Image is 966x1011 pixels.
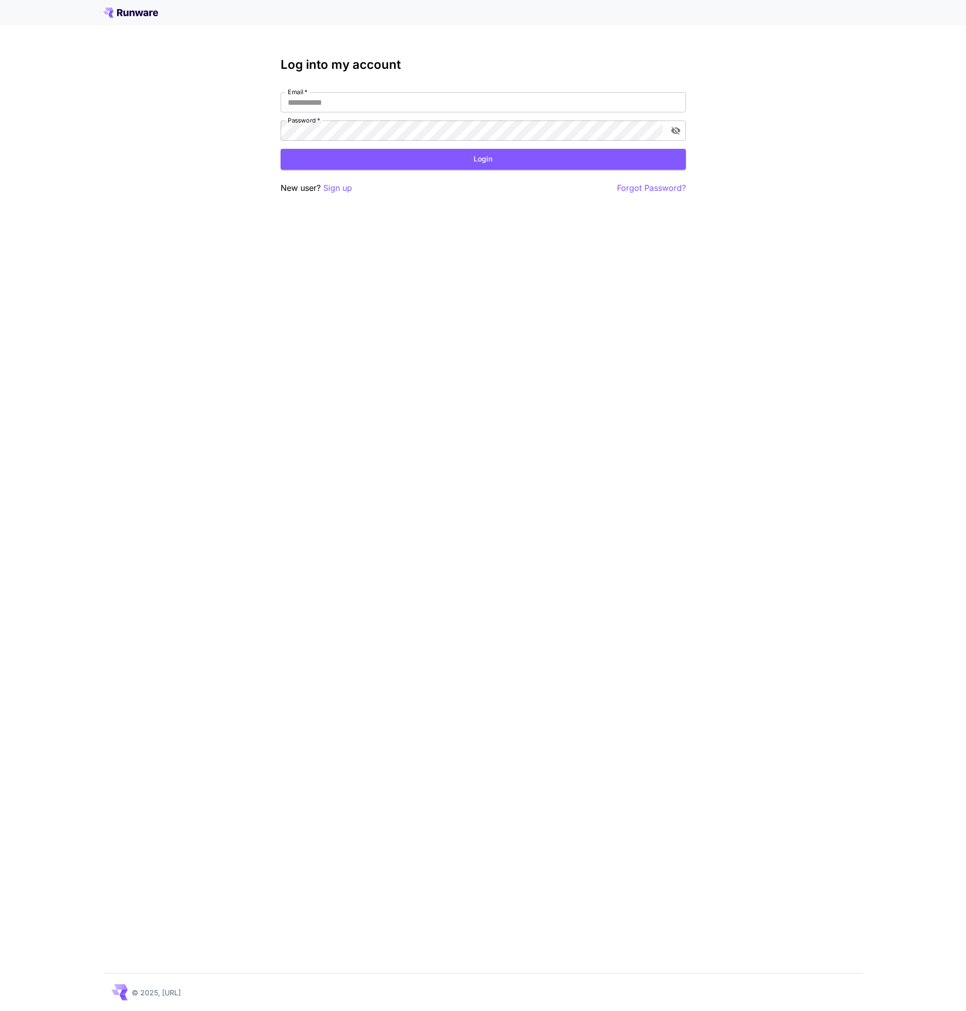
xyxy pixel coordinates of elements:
[323,182,352,194] button: Sign up
[288,88,307,96] label: Email
[281,182,352,194] p: New user?
[667,122,685,140] button: toggle password visibility
[281,58,686,72] h3: Log into my account
[281,149,686,170] button: Login
[132,987,181,998] p: © 2025, [URL]
[617,182,686,194] button: Forgot Password?
[288,116,320,125] label: Password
